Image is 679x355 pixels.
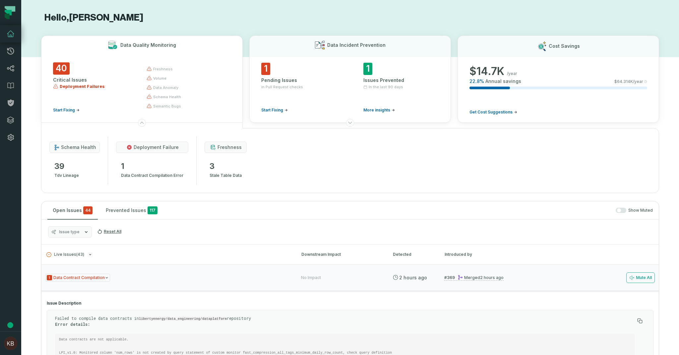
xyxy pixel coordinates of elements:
[83,206,93,214] span: critical issues and errors combined
[53,107,75,113] span: Start Fixing
[301,275,321,280] div: No Impact
[507,71,517,76] span: /year
[458,35,659,123] button: Cost Savings$14.7K/year22.8%Annual savings$64.314K/yearGet Cost Suggestions
[153,85,178,90] span: data anomaly
[7,322,13,328] div: Tooltip anchor
[480,275,504,280] relative-time: Oct 1, 2025, 9:13 AM CDT
[458,275,504,280] div: Merged
[399,275,427,280] relative-time: Oct 1, 2025, 9:01 AM CDT
[165,208,653,213] div: Show Muted
[54,172,79,179] span: tdv lineage
[626,272,655,283] button: Mute All
[53,62,70,75] span: 40
[363,107,395,113] a: More insights
[444,275,504,281] a: #369Merged[DATE] 9:13:16 AM
[210,172,242,179] span: stale table data
[53,77,135,83] div: Critical Issues
[47,201,98,219] button: Open Issues
[60,84,105,89] span: Deployment Failures
[47,275,52,280] span: Severity
[55,321,90,327] strong: Error details:
[549,43,580,49] h3: Cost Savings
[94,226,124,237] button: Reset All
[469,78,484,85] span: 22.8 %
[393,251,433,257] div: Detected
[445,251,504,257] div: Introduced by
[327,42,386,48] h3: Data Incident Prevention
[48,226,92,238] button: Issue type
[45,274,110,282] span: Issue Type
[100,201,163,219] button: Prevented Issues
[363,77,439,84] div: Issues Prevented
[469,109,513,115] span: Get Cost Suggestions
[469,65,504,78] span: $ 14.7K
[261,107,283,113] span: Start Fixing
[121,161,183,172] span: 1
[59,229,80,235] span: Issue type
[249,35,451,123] button: Data Incident Prevention1Pending Issuesin Pull Request checksStart Fixing1Issues PreventedIn the ...
[41,12,659,24] h1: Hello, [PERSON_NAME]
[153,104,181,109] span: semantic bugs
[301,251,381,257] div: Downstream Impact
[55,316,635,327] p: Failed to compile data contracts in repository
[217,144,242,151] span: freshness
[53,107,80,113] a: Start Fixing
[4,337,17,350] img: avatar of Kennedy Bruce
[59,337,392,355] code: Data contracts are not applicable. LPI_v1.0: Monitored column 'num_rows' is not created by query ...
[46,252,289,257] button: Live Issues(43)
[363,107,390,113] span: More insights
[210,161,242,172] span: 3
[261,77,337,84] div: Pending Issues
[46,252,84,257] span: Live Issues ( 43 )
[261,107,288,113] a: Start Fixing
[54,161,79,172] span: 39
[148,206,157,214] span: 117
[153,94,181,100] span: schema health
[469,109,517,115] a: Get Cost Suggestions
[47,301,653,306] h4: Issue Description
[153,76,166,81] span: volume
[369,84,403,90] span: In the last 90 days
[363,63,372,75] span: 1
[61,144,96,151] span: schema health
[485,78,521,85] span: Annual savings
[121,172,183,179] span: data contract compilation error
[153,66,173,72] span: freshness
[614,79,643,84] span: $ 64.314K /year
[139,317,227,321] code: libertyenergy/data_engineering/dataplatform
[261,63,270,75] span: 1
[120,42,176,48] h3: Data Quality Monitoring
[134,144,179,151] span: deployment failure
[41,35,243,123] button: Data Quality Monitoring40Critical IssuesDeployment FailuresStart Fixingfreshnessvolumedata anomal...
[261,84,303,90] span: in Pull Request checks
